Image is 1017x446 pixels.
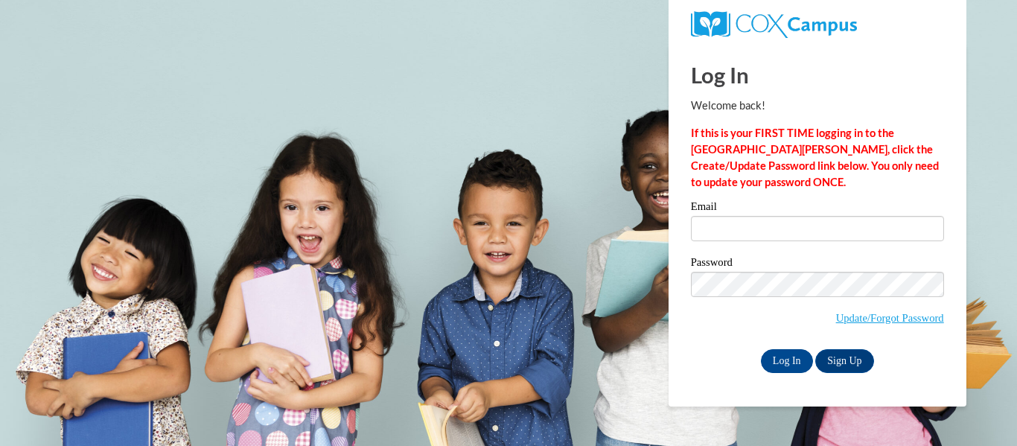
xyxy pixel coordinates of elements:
[691,257,944,272] label: Password
[691,201,944,216] label: Email
[691,17,857,30] a: COX Campus
[815,349,873,373] a: Sign Up
[691,60,944,90] h1: Log In
[836,312,944,324] a: Update/Forgot Password
[691,127,939,188] strong: If this is your FIRST TIME logging in to the [GEOGRAPHIC_DATA][PERSON_NAME], click the Create/Upd...
[691,11,857,38] img: COX Campus
[691,98,944,114] p: Welcome back!
[761,349,813,373] input: Log In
